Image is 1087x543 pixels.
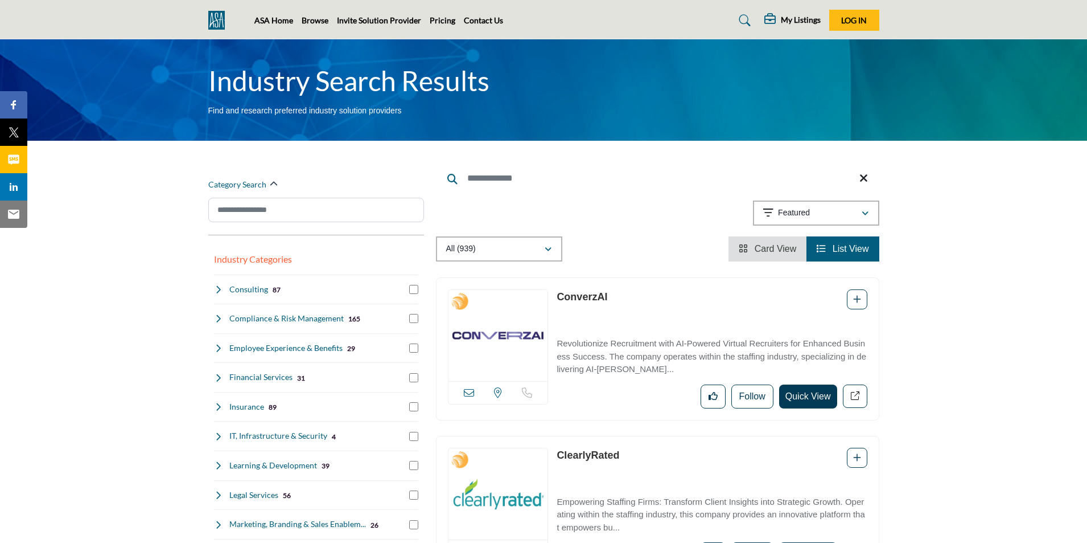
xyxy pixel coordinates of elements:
b: 39 [322,462,330,470]
span: List View [833,244,869,254]
a: Browse [302,15,328,25]
a: ClearlyRated [557,450,619,461]
input: Select Learning & Development checkbox [409,461,418,470]
input: Select Legal Services checkbox [409,491,418,500]
h4: Learning & Development: Training programs and educational resources to enhance staffing professio... [229,460,317,471]
a: Search [728,11,758,30]
div: 4 Results For IT, Infrastructure & Security [332,431,336,442]
div: 26 Results For Marketing, Branding & Sales Enablement [370,520,378,530]
input: Select Compliance & Risk Management checkbox [409,314,418,323]
a: Empowering Staffing Firms: Transform Client Insights into Strategic Growth. Operating within the ... [557,489,867,534]
b: 4 [332,433,336,441]
img: 2025 Staffing World Exhibitors Badge Icon [451,414,468,505]
div: 31 Results For Financial Services [297,373,305,383]
div: 29 Results For Employee Experience & Benefits [347,343,355,353]
b: 31 [297,374,305,382]
img: ConverzAI [448,290,548,381]
span: Log In [841,15,867,25]
a: Add To List [853,453,861,463]
div: 87 Results For Consulting [273,284,281,295]
h1: Industry Search Results [208,63,489,99]
a: View List [817,244,868,254]
input: Select Employee Experience & Benefits checkbox [409,344,418,353]
a: Add To List [853,295,861,304]
a: Revolutionize Recruitment with AI-Powered Virtual Recruiters for Enhanced Business Success. The c... [557,330,867,376]
div: 56 Results For Legal Services [283,490,291,500]
img: Site Logo [208,11,230,30]
img: ClearlyRated [448,448,548,540]
h4: Legal Services: Employment law expertise and legal counsel focused on staffing industry regulations. [229,489,278,501]
h5: My Listings [781,15,821,25]
h4: Compliance & Risk Management: Services to ensure staffing companies meet regulatory requirements ... [229,313,344,324]
b: 29 [347,345,355,353]
div: 165 Results For Compliance & Risk Management [348,313,360,324]
a: Contact Us [464,15,503,25]
button: Industry Categories [214,252,292,266]
h4: Employee Experience & Benefits: Solutions for enhancing workplace culture, employee satisfaction,... [229,342,343,354]
input: Search Keyword [436,165,879,192]
button: Log In [829,10,879,31]
p: Empowering Staffing Firms: Transform Client Insights into Strategic Growth. Operating within the ... [557,496,867,534]
h2: Category Search [208,179,266,190]
a: Invite Solution Provider [337,15,421,25]
b: 165 [348,315,360,323]
div: 89 Results For Insurance [269,402,277,412]
button: Featured [753,201,879,226]
p: Revolutionize Recruitment with AI-Powered Virtual Recruiters for Enhanced Business Success. The c... [557,337,867,376]
a: ConverzAI [557,291,607,303]
input: Search Category [208,198,424,222]
b: 56 [283,492,291,500]
p: ConverzAI [557,289,607,328]
h4: Marketing, Branding & Sales Enablement: Marketing strategies, brand development, and sales tools ... [229,518,366,530]
p: All (939) [446,243,476,255]
input: Select Consulting checkbox [409,285,418,294]
h4: Consulting: Strategic advisory services to help staffing firms optimize operations and grow their... [229,284,268,295]
p: Find and research preferred industry solution providers [208,105,402,117]
button: Like listing [701,385,726,409]
b: 89 [269,403,277,411]
img: 2025 Staffing World Exhibitors Badge Icon [451,256,468,347]
a: Pricing [430,15,455,25]
p: Featured [778,207,810,219]
h4: Insurance: Specialized insurance coverage including professional liability and workers' compensat... [229,401,264,413]
input: Select Marketing, Branding & Sales Enablement checkbox [409,520,418,529]
p: ClearlyRated [557,448,619,486]
input: Select Insurance checkbox [409,402,418,411]
input: Select Financial Services checkbox [409,373,418,382]
div: 39 Results For Learning & Development [322,460,330,471]
b: 87 [273,286,281,294]
a: ASA Home [254,15,293,25]
li: List View [806,236,879,262]
span: Card View [755,244,797,254]
b: 26 [370,521,378,529]
h4: IT, Infrastructure & Security: Technology infrastructure, cybersecurity, and IT support services ... [229,430,327,442]
h4: Financial Services: Banking, accounting, and financial planning services tailored for staffing co... [229,371,293,383]
a: View Card [739,244,796,254]
a: Redirect to listing [843,385,867,408]
div: My Listings [764,14,821,27]
button: All (939) [436,236,562,262]
button: Follow [731,385,773,409]
button: Quick View [779,385,837,409]
input: Select IT, Infrastructure & Security checkbox [409,432,418,441]
li: Card View [728,236,806,262]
